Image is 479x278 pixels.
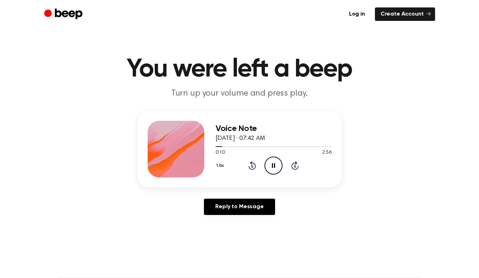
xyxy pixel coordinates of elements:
h3: Voice Note [216,124,332,134]
a: Create Account [375,7,435,21]
a: Beep [44,7,84,21]
span: [DATE] · 07:42 AM [216,135,265,142]
p: Turn up your volume and press play. [104,88,376,100]
button: 1.0x [216,160,227,172]
h1: You were left a beep [58,57,421,82]
a: Reply to Message [204,199,275,215]
span: 0:10 [216,149,225,157]
span: 2:56 [322,149,331,157]
a: Log in [343,7,371,21]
